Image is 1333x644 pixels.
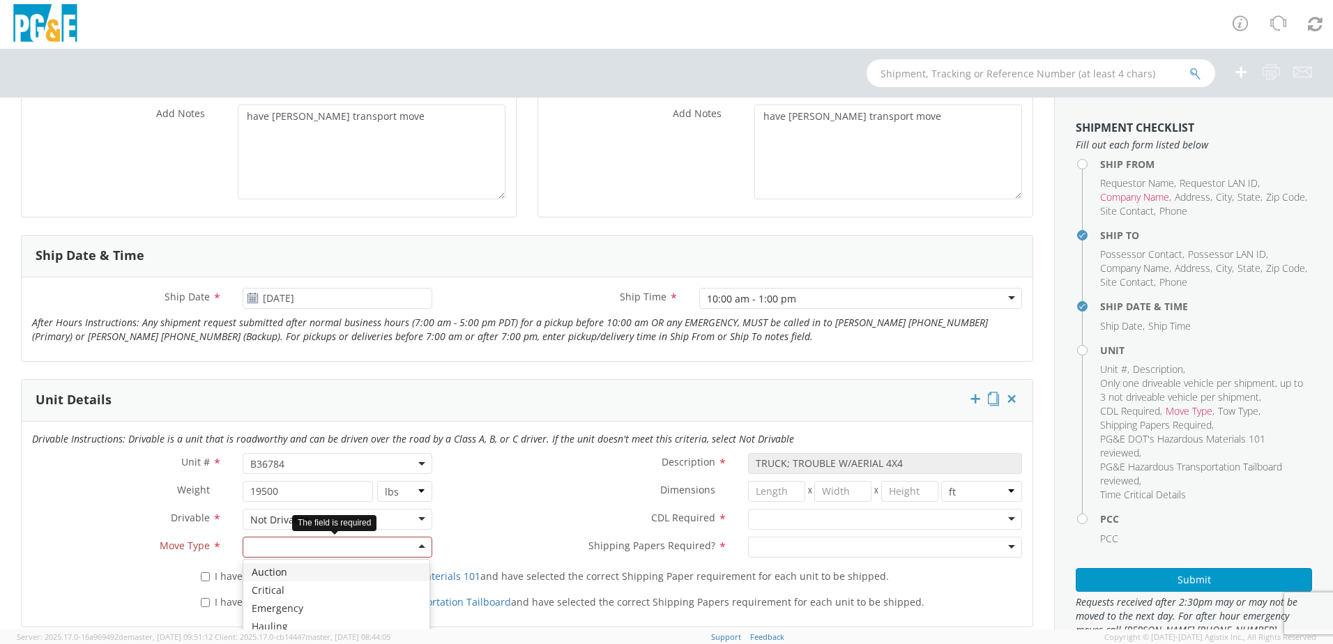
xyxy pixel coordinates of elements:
[160,539,210,552] span: Move Type
[1100,247,1182,261] span: Possessor Contact
[215,595,924,608] span: I have reviewed the and have selected the correct Shipping Papers requirement for each unit to be...
[1218,404,1260,418] li: ,
[250,513,309,527] div: Not Drivable
[588,539,715,552] span: Shipping Papers Required?
[1175,190,1212,204] li: ,
[243,618,429,636] div: Hauling
[32,432,794,445] i: Drivable Instructions: Drivable is a unit that is roadworthy and can be driven over the road by a...
[1100,460,1309,488] li: ,
[748,481,805,502] input: Length
[1216,261,1232,275] span: City
[1266,261,1305,275] span: Zip Code
[1237,190,1260,204] span: State
[1175,261,1210,275] span: Address
[1100,432,1265,459] span: PG&E DOT's Hazardous Materials 101 reviewed
[1100,418,1212,431] span: Shipping Papers Required
[215,631,390,642] span: Client: 2025.17.0-cb14447
[1100,204,1156,218] li: ,
[1180,176,1260,190] li: ,
[1100,230,1312,240] h4: Ship To
[128,631,213,642] span: master, [DATE] 09:51:12
[1133,362,1185,376] li: ,
[165,290,210,303] span: Ship Date
[711,631,741,642] a: Support
[1100,488,1186,501] span: Time Critical Details
[250,457,425,470] span: B36784
[1166,404,1212,417] span: Move Type
[1100,432,1309,460] li: ,
[1148,319,1191,332] span: Ship Time
[215,569,889,583] span: I have reviewed the and have selected the correct Shipping Paper requirement for each unit to be ...
[1100,418,1214,432] li: ,
[1175,261,1212,275] li: ,
[1133,362,1183,376] span: Description
[1216,261,1234,275] li: ,
[1218,404,1258,417] span: Tow Type
[1237,261,1263,275] li: ,
[1100,362,1129,376] li: ,
[750,631,784,642] a: Feedback
[1188,247,1266,261] span: Possessor LAN ID
[1100,190,1169,204] span: Company Name
[620,290,666,303] span: Ship Time
[1180,176,1258,190] span: Requestor LAN ID
[1100,362,1127,376] span: Unit #
[871,481,881,502] span: X
[1100,532,1118,545] span: PCC
[707,292,796,306] div: 10:00 am - 1:00 pm
[1100,261,1171,275] li: ,
[1100,376,1309,404] li: ,
[805,481,815,502] span: X
[1159,204,1187,217] span: Phone
[1266,190,1307,204] li: ,
[243,453,432,474] span: B36784
[181,455,210,468] span: Unit #
[171,511,210,524] span: Drivable
[1104,631,1316,643] span: Copyright © [DATE]-[DATE] Agistix Inc., All Rights Reserved
[1100,404,1162,418] li: ,
[1076,595,1312,637] span: Requests received after 2:30pm may or may not be moved to the next day. For after hour emergency ...
[1100,176,1176,190] li: ,
[1100,514,1312,524] h4: PCC
[1076,120,1194,135] strong: Shipment Checklist
[1100,460,1282,487] span: PG&E Hazardous Transportation Tailboard reviewed
[201,572,210,581] input: I have reviewed thePG&E DOT's Hazardous Materials 101and have selected the correct Shipping Paper...
[1100,301,1312,312] h4: Ship Date & Time
[32,316,988,343] i: After Hours Instructions: Any shipment request submitted after normal business hours (7:00 am - 5...
[662,455,715,468] span: Description
[673,107,722,120] span: Add Notes
[10,4,80,45] img: pge-logo-06675f144f4cfa6a6814.png
[243,581,429,599] div: Critical
[243,599,429,618] div: Emergency
[1216,190,1234,204] li: ,
[292,515,376,531] div: The field is required
[1100,176,1174,190] span: Requestor Name
[36,393,112,407] h3: Unit Details
[1100,376,1303,404] span: Only one driveable vehicle per shipment, up to 3 not driveable vehicle per shipment
[1100,275,1154,289] span: Site Contact
[1266,261,1307,275] li: ,
[1076,138,1312,152] span: Fill out each form listed below
[1175,190,1210,204] span: Address
[1100,261,1169,275] span: Company Name
[243,563,429,581] div: Auction
[660,483,715,496] span: Dimensions
[814,481,871,502] input: Width
[1100,319,1145,333] li: ,
[36,249,144,263] h3: Ship Date & Time
[1216,190,1232,204] span: City
[1100,319,1143,332] span: Ship Date
[1100,247,1185,261] li: ,
[1188,247,1268,261] li: ,
[305,631,390,642] span: master, [DATE] 08:44:05
[1237,190,1263,204] li: ,
[1076,568,1312,592] button: Submit
[651,511,715,524] span: CDL Required
[1100,190,1171,204] li: ,
[201,598,210,607] input: I have reviewed thePG&E's Hazardous Transportation Tailboardand have selected the correct Shippin...
[1237,261,1260,275] span: State
[1100,345,1312,355] h4: Unit
[1100,404,1160,417] span: CDL Required
[1100,159,1312,169] h4: Ship From
[156,107,205,120] span: Add Notes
